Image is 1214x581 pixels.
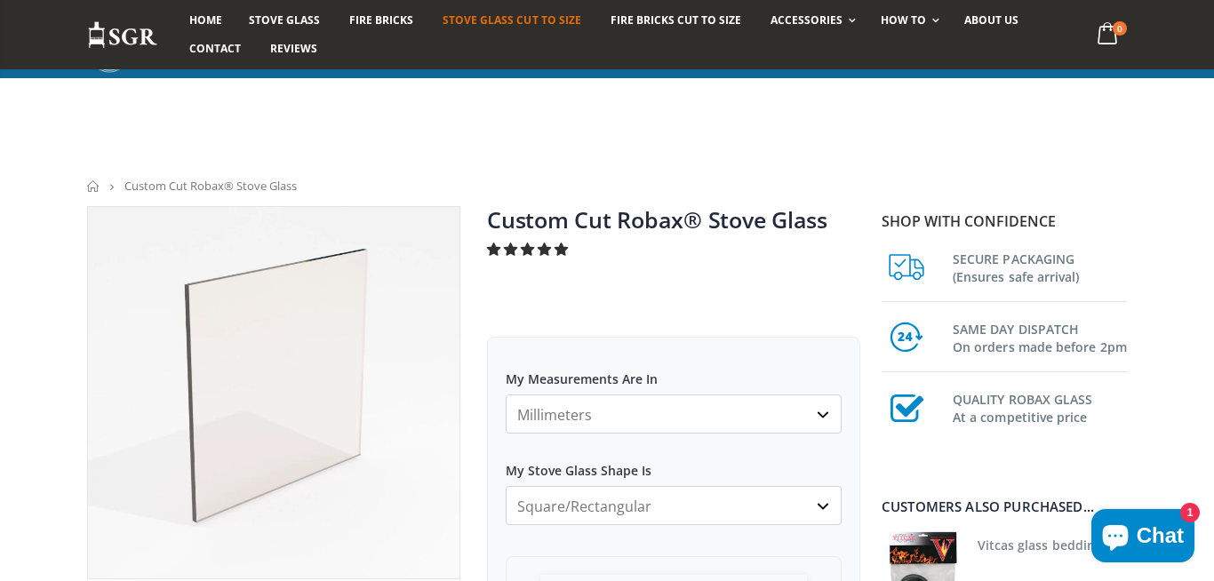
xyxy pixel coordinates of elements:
[506,447,842,479] label: My Stove Glass Shape Is
[881,12,926,28] span: How To
[87,20,158,50] img: Stove Glass Replacement
[757,6,865,35] a: Accessories
[257,35,331,63] a: Reviews
[506,355,842,387] label: My Measurements Are In
[611,12,741,28] span: Fire Bricks Cut To Size
[443,12,580,28] span: Stove Glass Cut To Size
[336,6,427,35] a: Fire Bricks
[953,387,1127,426] h3: QUALITY ROBAX GLASS At a competitive price
[597,6,755,35] a: Fire Bricks Cut To Size
[87,180,100,192] a: Home
[953,317,1127,356] h3: SAME DAY DISPATCH On orders made before 2pm
[249,12,320,28] span: Stove Glass
[1113,21,1127,36] span: 0
[1090,18,1127,52] a: 0
[189,41,241,56] span: Contact
[236,6,333,35] a: Stove Glass
[771,12,843,28] span: Accessories
[1086,509,1200,567] inbox-online-store-chat: Shopify online store chat
[349,12,413,28] span: Fire Bricks
[487,204,827,235] a: Custom Cut Robax® Stove Glass
[270,41,317,56] span: Reviews
[882,500,1127,513] div: Customers also purchased...
[964,12,1018,28] span: About us
[176,6,236,35] a: Home
[124,178,297,194] span: Custom Cut Robax® Stove Glass
[867,6,948,35] a: How To
[951,6,1032,35] a: About us
[882,211,1127,232] p: Shop with confidence
[429,6,594,35] a: Stove Glass Cut To Size
[487,240,571,258] span: 4.94 stars
[88,207,459,578] img: stove_glass_made_to_measure_800x_crop_center.webp
[189,12,222,28] span: Home
[953,247,1127,286] h3: SECURE PACKAGING (Ensures safe arrival)
[176,35,254,63] a: Contact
